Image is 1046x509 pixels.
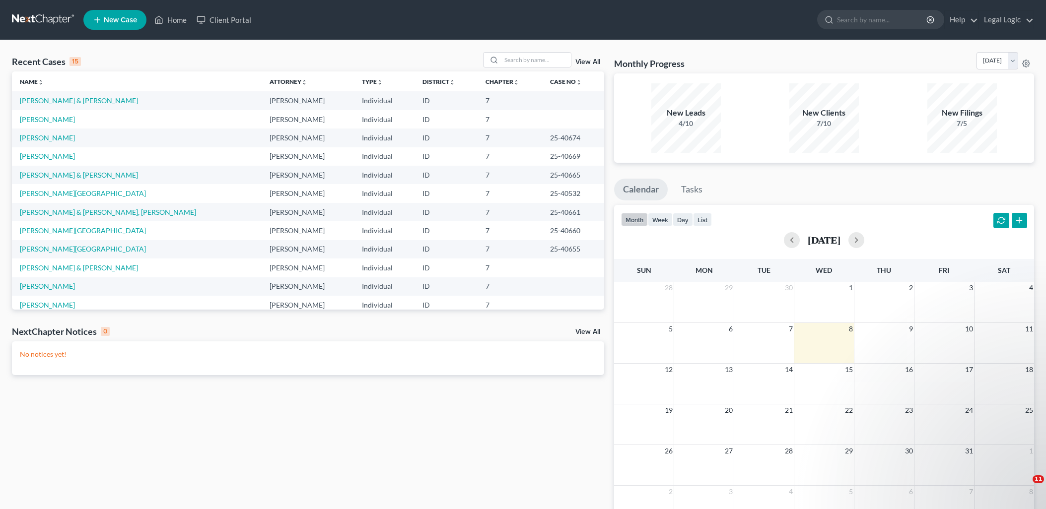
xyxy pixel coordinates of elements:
td: Individual [354,147,415,166]
h2: [DATE] [808,235,840,245]
span: 18 [1024,364,1034,376]
td: Individual [354,258,415,277]
td: 25-40655 [542,240,604,258]
td: Individual [354,203,415,221]
td: [PERSON_NAME] [262,166,354,184]
span: 24 [964,404,974,416]
span: 16 [904,364,914,376]
td: 7 [478,128,542,147]
td: 25-40665 [542,166,604,184]
td: ID [415,110,478,128]
td: Individual [354,240,415,258]
a: Home [149,11,192,29]
td: [PERSON_NAME] [262,147,354,166]
span: 12 [664,364,674,376]
i: unfold_more [449,79,455,85]
div: New Filings [927,107,997,119]
span: 11 [1033,475,1044,483]
span: 2 [668,486,674,498]
td: 7 [478,258,542,277]
td: Individual [354,110,415,128]
td: ID [415,240,478,258]
span: 23 [904,404,914,416]
td: 7 [478,184,542,202]
button: day [673,213,693,226]
div: 7/10 [789,119,859,128]
a: [PERSON_NAME] [20,152,75,160]
a: [PERSON_NAME] [20,115,75,124]
td: [PERSON_NAME] [262,277,354,296]
iframe: Intercom live chat [1012,475,1036,499]
span: 11 [1024,323,1034,335]
span: 27 [724,445,734,457]
td: Individual [354,221,415,240]
button: week [648,213,673,226]
div: 0 [101,327,110,336]
a: [PERSON_NAME] & [PERSON_NAME] [20,263,138,272]
span: 28 [784,445,794,457]
td: Individual [354,166,415,184]
a: [PERSON_NAME][GEOGRAPHIC_DATA] [20,189,146,197]
td: [PERSON_NAME] [262,128,354,147]
span: 8 [848,323,854,335]
i: unfold_more [377,79,383,85]
span: 4 [788,486,794,498]
h3: Monthly Progress [614,58,685,69]
span: 25 [1024,404,1034,416]
td: Individual [354,296,415,314]
button: list [693,213,712,226]
div: New Clients [789,107,859,119]
span: 29 [844,445,854,457]
i: unfold_more [576,79,582,85]
td: [PERSON_NAME] [262,184,354,202]
span: 7 [968,486,974,498]
td: 7 [478,240,542,258]
a: View All [575,328,600,335]
a: Client Portal [192,11,256,29]
td: [PERSON_NAME] [262,258,354,277]
span: 5 [848,486,854,498]
div: Recent Cases [12,56,81,67]
i: unfold_more [38,79,44,85]
a: View All [575,59,600,65]
a: [PERSON_NAME] & [PERSON_NAME], [PERSON_NAME] [20,208,196,216]
td: ID [415,258,478,277]
input: Search by name... [837,10,928,29]
span: 22 [844,404,854,416]
span: 6 [908,486,914,498]
td: 25-40674 [542,128,604,147]
span: Fri [939,266,949,274]
span: 3 [968,282,974,294]
span: 5 [668,323,674,335]
span: 19 [664,404,674,416]
td: ID [415,296,478,314]
a: Calendar [614,179,668,200]
span: Wed [816,266,832,274]
td: 7 [478,147,542,166]
span: 15 [844,364,854,376]
span: 21 [784,404,794,416]
td: ID [415,184,478,202]
td: [PERSON_NAME] [262,296,354,314]
a: [PERSON_NAME] & [PERSON_NAME] [20,171,138,179]
span: Thu [877,266,891,274]
td: ID [415,166,478,184]
a: [PERSON_NAME] & [PERSON_NAME] [20,96,138,105]
td: ID [415,128,478,147]
div: 7/5 [927,119,997,128]
span: 20 [724,404,734,416]
td: 7 [478,166,542,184]
td: [PERSON_NAME] [262,203,354,221]
td: 25-40661 [542,203,604,221]
p: No notices yet! [20,349,596,359]
td: 25-40669 [542,147,604,166]
span: 17 [964,364,974,376]
td: Individual [354,91,415,110]
span: Mon [696,266,713,274]
span: 3 [728,486,734,498]
td: [PERSON_NAME] [262,91,354,110]
div: New Leads [651,107,721,119]
a: Attorneyunfold_more [270,78,307,85]
td: 25-40660 [542,221,604,240]
span: Tue [758,266,770,274]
